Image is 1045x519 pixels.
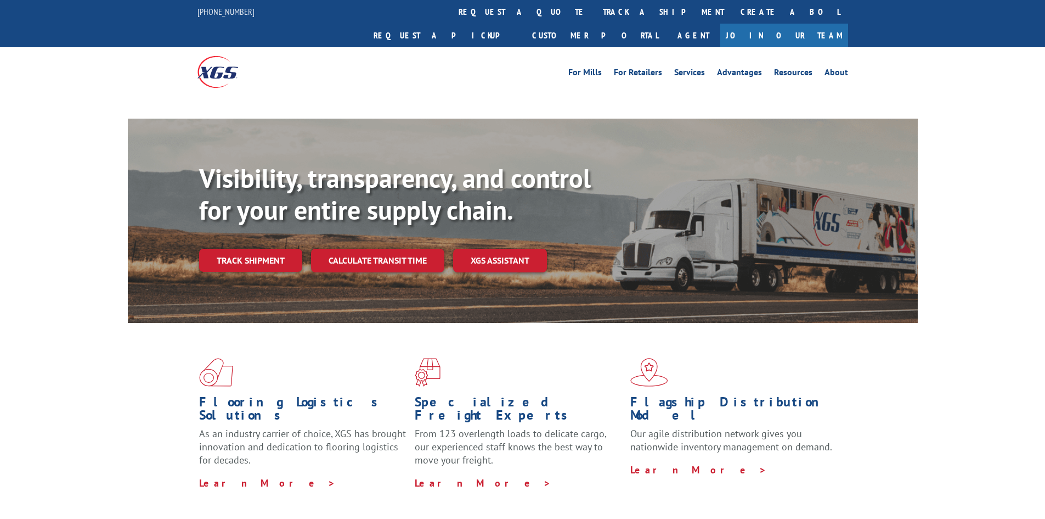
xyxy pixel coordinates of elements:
a: About [824,68,848,80]
a: Learn More > [630,464,767,476]
a: [PHONE_NUMBER] [197,6,255,17]
span: Our agile distribution network gives you nationwide inventory management on demand. [630,427,832,453]
a: Resources [774,68,812,80]
a: Services [674,68,705,80]
a: XGS ASSISTANT [453,249,547,272]
h1: Flagship Distribution Model [630,395,838,427]
h1: Specialized Freight Experts [415,395,622,427]
a: Agent [666,24,720,47]
a: For Retailers [614,68,662,80]
a: Track shipment [199,249,302,272]
img: xgs-icon-focused-on-flooring-red [415,358,440,387]
img: xgs-icon-flagship-distribution-model-red [630,358,668,387]
h1: Flooring Logistics Solutions [199,395,406,427]
a: Advantages [717,68,762,80]
a: Customer Portal [524,24,666,47]
a: For Mills [568,68,602,80]
p: From 123 overlength loads to delicate cargo, our experienced staff knows the best way to move you... [415,427,622,476]
img: xgs-icon-total-supply-chain-intelligence-red [199,358,233,387]
a: Calculate transit time [311,249,444,272]
span: As an industry carrier of choice, XGS has brought innovation and dedication to flooring logistics... [199,427,406,466]
a: Join Our Team [720,24,848,47]
a: Learn More > [415,477,551,489]
b: Visibility, transparency, and control for your entire supply chain. [199,161,591,227]
a: Learn More > [199,477,336,489]
a: Request a pickup [365,24,524,47]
